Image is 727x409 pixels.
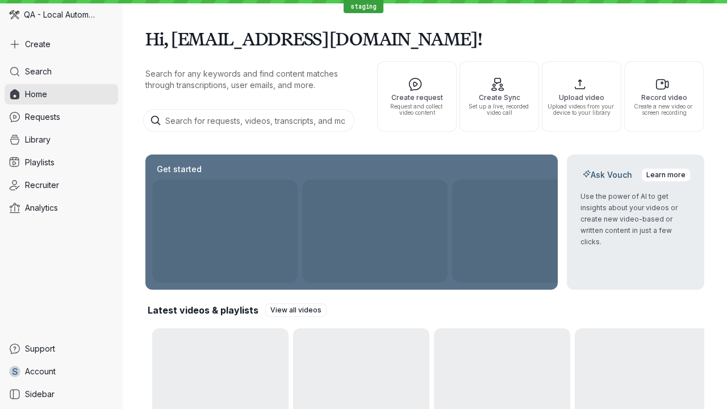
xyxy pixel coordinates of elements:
[382,94,452,101] span: Create request
[25,39,51,50] span: Create
[382,103,452,116] span: Request and collect video content
[5,361,118,382] a: sAccount
[5,107,118,127] a: Requests
[5,61,118,82] a: Search
[5,384,118,404] a: Sidebar
[145,68,357,91] p: Search for any keywords and find content matches through transcriptions, user emails, and more.
[148,304,258,316] h2: Latest videos & playlists
[25,202,58,214] span: Analytics
[580,169,634,181] h2: Ask Vouch
[270,304,321,316] span: View all videos
[9,10,19,20] img: QA - Local Automation avatar
[542,61,621,132] button: Upload videoUpload videos from your device to your library
[465,103,534,116] span: Set up a live, recorded video call
[5,84,118,105] a: Home
[25,134,51,145] span: Library
[580,191,691,248] p: Use the power of AI to get insights about your videos or create new video-based or written conten...
[629,103,699,116] span: Create a new video or screen recording
[143,109,354,132] input: Search for requests, videos, transcripts, and more...
[5,130,118,150] a: Library
[25,66,52,77] span: Search
[629,94,699,101] span: Record video
[547,94,616,101] span: Upload video
[265,303,327,317] a: View all videos
[465,94,534,101] span: Create Sync
[5,34,118,55] button: Create
[145,23,704,55] h1: Hi, [EMAIL_ADDRESS][DOMAIN_NAME]!
[25,89,47,100] span: Home
[5,175,118,195] a: Recruiter
[154,164,204,175] h2: Get started
[25,180,59,191] span: Recruiter
[377,61,457,132] button: Create requestRequest and collect video content
[5,339,118,359] a: Support
[24,9,97,20] span: QA - Local Automation
[547,103,616,116] span: Upload videos from your device to your library
[459,61,539,132] button: Create SyncSet up a live, recorded video call
[25,111,60,123] span: Requests
[5,198,118,218] a: Analytics
[5,5,118,25] div: QA - Local Automation
[25,157,55,168] span: Playlists
[25,366,56,377] span: Account
[25,343,55,354] span: Support
[646,169,686,181] span: Learn more
[12,366,18,377] span: s
[5,152,118,173] a: Playlists
[641,168,691,182] a: Learn more
[624,61,704,132] button: Record videoCreate a new video or screen recording
[25,389,55,400] span: Sidebar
